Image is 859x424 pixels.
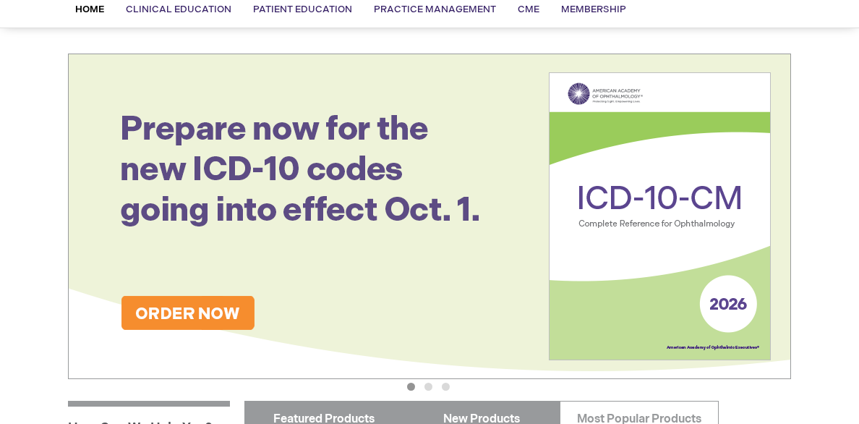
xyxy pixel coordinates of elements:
[126,4,231,15] span: Clinical Education
[253,4,352,15] span: Patient Education
[374,4,496,15] span: Practice Management
[75,4,104,15] span: Home
[518,4,539,15] span: CME
[442,383,450,391] button: 3 of 3
[561,4,626,15] span: Membership
[407,383,415,391] button: 1 of 3
[424,383,432,391] button: 2 of 3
